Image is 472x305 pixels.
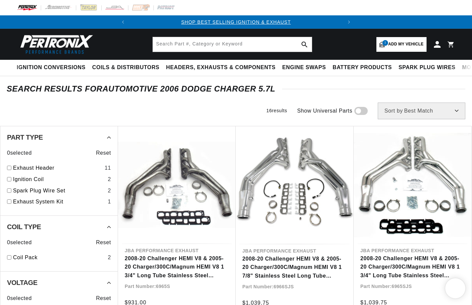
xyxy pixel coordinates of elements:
div: 1 of 2 [130,18,342,26]
summary: Coils & Distributors [89,60,163,75]
div: 2 [108,175,111,184]
button: Translation missing: en.sections.announcements.previous_announcement [116,15,130,29]
span: Reset [96,294,111,303]
a: SHOP BEST SELLING IGNITION & EXHAUST [181,19,291,25]
span: Battery Products [333,64,392,71]
span: Spark Plug Wires [398,64,455,71]
summary: Engine Swaps [279,60,329,75]
span: Reset [96,149,111,157]
a: 2008-20 Challenger HEMI V8 & 2005-20 Charger/300C/Magnum HEMI V8 1 3/4" Long Tube Stainless Steel... [125,254,229,280]
div: 2 [108,186,111,195]
span: Add my vehicle [388,41,424,47]
input: Search Part #, Category or Keyword [153,37,312,52]
a: 1Add my vehicle [376,37,427,52]
summary: Headers, Exhausts & Components [163,60,279,75]
a: Exhaust Header [13,164,102,172]
div: Announcement [130,18,342,26]
div: 1 [108,197,111,206]
span: Coil Type [7,223,41,230]
img: Pertronix [17,33,94,56]
div: 2 [108,253,111,262]
span: Reset [96,238,111,247]
a: Exhaust System Kit [13,197,105,206]
span: 0 selected [7,294,32,303]
span: Coils & Distributors [92,64,159,71]
span: Show Universal Parts [297,107,352,115]
span: 0 selected [7,149,32,157]
span: 1 [382,40,388,46]
span: Ignition Conversions [17,64,86,71]
span: Part Type [7,134,43,141]
span: 0 selected [7,238,32,247]
a: Coil Pack [13,253,105,262]
summary: Ignition Conversions [17,60,89,75]
span: Sort by [384,108,403,114]
select: Sort by [378,103,465,119]
div: 11 [105,164,111,172]
div: SEARCH RESULTS FOR Automotive 2006 Dodge Charger 5.7L [7,86,465,92]
span: Engine Swaps [282,64,326,71]
span: 16 results [266,108,287,113]
span: Voltage [7,279,37,286]
a: 2008-20 Challenger HEMI V8 & 2005-20 Charger/300C/Magnum HEMI V8 1 7/8" Stainless Steel Long Tube... [242,255,347,280]
summary: Battery Products [329,60,395,75]
span: Headers, Exhausts & Components [166,64,275,71]
a: Ignition Coil [13,175,105,184]
a: 2008-20 Challenger HEMI V8 & 2005-20 Charger/300C/Magnum HEMI V8 1 3/4" Long Tube Stainless Steel... [360,254,465,280]
button: search button [297,37,312,52]
button: Translation missing: en.sections.announcements.next_announcement [342,15,356,29]
a: Spark Plug Wire Set [13,186,105,195]
summary: Spark Plug Wires [395,60,459,75]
